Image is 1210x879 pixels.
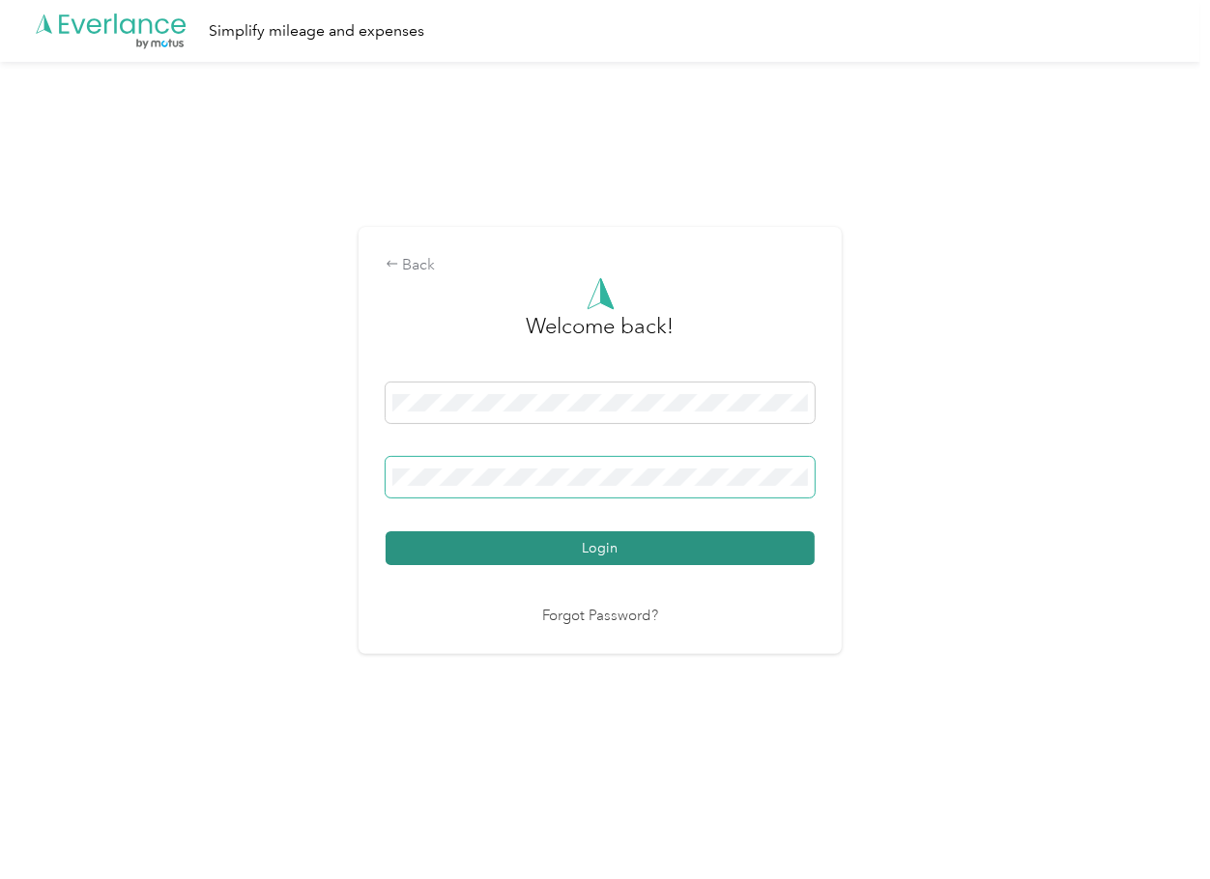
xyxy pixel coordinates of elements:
div: Back [386,254,815,277]
iframe: Everlance-gr Chat Button Frame [1102,771,1210,879]
div: Simplify mileage and expenses [209,19,424,43]
h3: greeting [527,310,675,362]
button: Login [386,531,815,565]
a: Forgot Password? [542,606,658,628]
